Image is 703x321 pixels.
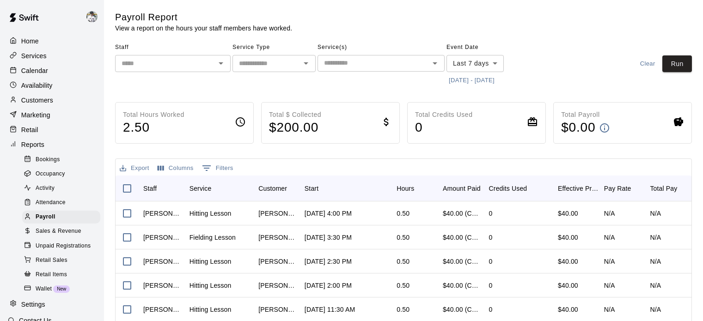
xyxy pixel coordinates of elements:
div: $40.00 [553,225,599,249]
div: Service [190,176,212,201]
div: Total Pay [650,176,677,201]
div: Effective Price [553,176,599,201]
span: Activity [36,184,55,193]
div: Amber Jacobs [258,209,295,218]
button: Open [214,57,227,70]
p: Calendar [21,66,48,75]
div: Occupancy [22,168,100,181]
a: Retail Items [22,267,104,282]
h5: Payroll Report [115,11,292,24]
div: Payten Mugele [143,257,180,266]
a: Retail [7,123,97,137]
div: Services [7,49,97,63]
div: Start [305,176,318,201]
div: Activity [22,182,100,195]
span: Staff [115,40,231,55]
div: Attendance [22,196,100,209]
div: Customer [254,176,300,201]
span: Bookings [36,155,60,164]
a: Reports [7,138,97,151]
div: Effective Price [558,176,599,201]
p: Retail [21,125,38,134]
div: Aug 13, 2025, 3:30 PM [305,233,352,242]
div: 0.50 [397,209,410,218]
div: $40.00 [553,201,599,225]
div: Justin Dunning [85,7,104,26]
div: Customer [258,176,287,201]
p: Total Hours Worked [123,110,184,120]
div: 0 [489,233,493,242]
div: Unpaid Registrations [22,240,100,253]
span: Service(s) [318,40,445,55]
div: $40.00 (Card) [443,305,480,314]
span: Unpaid Registrations [36,242,91,251]
a: Settings [7,297,97,311]
a: Customers [7,93,97,107]
div: Hitting Lesson [190,281,232,290]
div: WalletNew [22,283,100,296]
a: Bookings [22,152,104,167]
a: Attendance [22,196,104,210]
span: Retail Items [36,270,67,279]
button: Export [117,161,152,176]
div: Jeff Brown [258,305,295,314]
div: Hitting Lesson [190,305,232,314]
div: Last 7 days [446,55,504,72]
a: Retail Sales [22,253,104,267]
span: Occupancy [36,170,65,179]
a: Calendar [7,64,97,78]
div: N/A [604,281,615,290]
div: Mark Lasley [258,257,295,266]
div: Payten Mugele [143,233,180,242]
div: Credits Used [489,176,527,201]
button: Select columns [155,161,196,176]
div: Mark Lasley [258,281,295,290]
div: N/A [650,281,661,290]
a: Activity [22,182,104,196]
div: $40.00 (Card) [443,233,480,242]
h4: $ 200.00 [269,120,321,136]
div: 0.50 [397,257,410,266]
span: Attendance [36,198,66,207]
p: Settings [21,300,45,309]
a: Home [7,34,97,48]
button: Open [300,57,312,70]
p: Services [21,51,47,61]
div: $40.00 (Card) [443,209,480,218]
h4: $ 0.00 [561,120,595,136]
span: New [53,286,70,291]
span: Payroll [36,212,55,222]
p: Marketing [21,110,50,120]
div: N/A [604,305,615,314]
div: $40.00 [553,249,599,273]
h4: 2.50 [123,120,184,136]
div: N/A [604,233,615,242]
p: View a report on the hours your staff members have worked. [115,24,292,33]
div: Hours [397,176,414,201]
div: $40.00 (Card) [443,281,480,290]
a: Availability [7,79,97,92]
div: Sales & Revenue [22,225,100,238]
p: Total Credits Used [415,110,472,120]
div: $40.00 (Card) [443,257,480,266]
div: N/A [604,209,615,218]
div: Payten Mugele [143,305,180,314]
div: Payten Mugele [143,209,180,218]
div: N/A [650,305,661,314]
span: Wallet [36,285,52,294]
div: Amount Paid [438,176,484,201]
button: Run [662,55,692,73]
h4: 0 [415,120,472,136]
div: Total Pay [645,176,691,201]
p: Customers [21,96,53,105]
div: N/A [650,209,661,218]
div: N/A [650,233,661,242]
div: 0 [489,257,493,266]
img: Justin Dunning [86,11,98,22]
